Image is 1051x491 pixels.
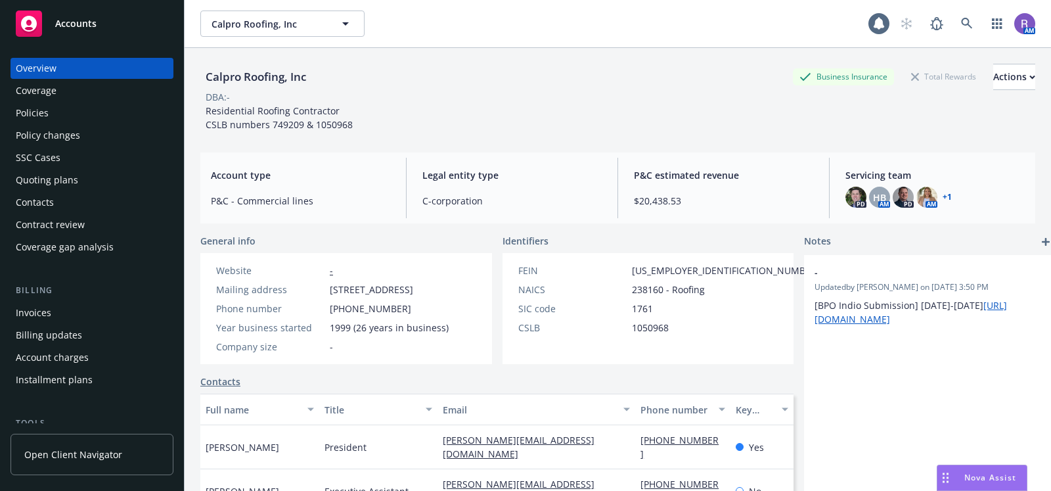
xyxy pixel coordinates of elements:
[330,321,449,335] span: 1999 (26 years in business)
[632,302,653,316] span: 1761
[206,105,353,131] span: Residential Roofing Contractor CSLB numbers 749209 & 1050968
[11,417,173,430] div: Tools
[943,193,952,201] a: +1
[437,394,635,425] button: Email
[730,394,794,425] button: Key contact
[893,187,914,208] img: photo
[893,11,920,37] a: Start snowing
[16,325,82,346] div: Billing updates
[11,125,173,146] a: Policy changes
[16,147,60,168] div: SSC Cases
[736,403,774,417] div: Key contact
[937,465,954,490] div: Drag to move
[11,369,173,390] a: Installment plans
[324,440,367,454] span: President
[55,18,97,29] span: Accounts
[11,147,173,168] a: SSC Cases
[924,11,950,37] a: Report a Bug
[634,194,813,208] span: $20,438.53
[206,403,300,417] div: Full name
[16,103,49,124] div: Policies
[319,394,438,425] button: Title
[815,298,1043,326] p: [BPO Indio Submission] [DATE]-[DATE]
[422,168,602,182] span: Legal entity type
[16,237,114,258] div: Coverage gap analysis
[845,168,1025,182] span: Servicing team
[937,465,1027,491] button: Nova Assist
[632,264,820,277] span: [US_EMPLOYER_IDENTIFICATION_NUMBER]
[443,403,615,417] div: Email
[216,302,324,316] div: Phone number
[964,472,1016,483] span: Nova Assist
[16,192,54,213] div: Contacts
[216,340,324,354] div: Company size
[503,234,548,248] span: Identifiers
[11,103,173,124] a: Policies
[330,302,411,316] span: [PHONE_NUMBER]
[11,237,173,258] a: Coverage gap analysis
[640,434,719,460] a: [PHONE_NUMBER]
[11,5,173,42] a: Accounts
[11,170,173,191] a: Quoting plans
[216,264,324,277] div: Website
[200,11,365,37] button: Calpro Roofing, Inc
[11,347,173,368] a: Account charges
[16,302,51,323] div: Invoices
[330,264,333,277] a: -
[993,64,1035,89] div: Actions
[330,340,333,354] span: -
[954,11,980,37] a: Search
[216,321,324,335] div: Year business started
[16,125,80,146] div: Policy changes
[330,283,413,296] span: [STREET_ADDRESS]
[16,369,93,390] div: Installment plans
[632,321,669,335] span: 1050968
[200,375,240,388] a: Contacts
[993,64,1035,90] button: Actions
[916,187,937,208] img: photo
[793,68,894,85] div: Business Insurance
[632,283,705,296] span: 238160 - Roofing
[11,192,173,213] a: Contacts
[200,234,256,248] span: General info
[212,17,325,31] span: Calpro Roofing, Inc
[24,448,122,461] span: Open Client Navigator
[518,302,627,316] div: SIC code
[422,194,602,208] span: C-corporation
[211,194,390,208] span: P&C - Commercial lines
[211,168,390,182] span: Account type
[443,434,594,460] a: [PERSON_NAME][EMAIL_ADDRESS][DOMAIN_NAME]
[16,170,78,191] div: Quoting plans
[16,347,89,368] div: Account charges
[518,321,627,335] div: CSLB
[518,283,627,296] div: NAICS
[804,234,831,250] span: Notes
[749,440,764,454] span: Yes
[815,281,1043,293] span: Updated by [PERSON_NAME] on [DATE] 3:50 PM
[16,214,85,235] div: Contract review
[200,394,319,425] button: Full name
[984,11,1010,37] a: Switch app
[518,264,627,277] div: FEIN
[206,440,279,454] span: [PERSON_NAME]
[873,191,886,204] span: HB
[324,403,418,417] div: Title
[640,403,710,417] div: Phone number
[11,214,173,235] a: Contract review
[11,302,173,323] a: Invoices
[11,325,173,346] a: Billing updates
[11,80,173,101] a: Coverage
[1014,13,1035,34] img: photo
[200,68,311,85] div: Calpro Roofing, Inc
[845,187,866,208] img: photo
[206,90,230,104] div: DBA: -
[216,283,324,296] div: Mailing address
[635,394,730,425] button: Phone number
[16,58,56,79] div: Overview
[905,68,983,85] div: Total Rewards
[11,284,173,297] div: Billing
[634,168,813,182] span: P&C estimated revenue
[815,266,1009,279] span: -
[16,80,56,101] div: Coverage
[11,58,173,79] a: Overview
